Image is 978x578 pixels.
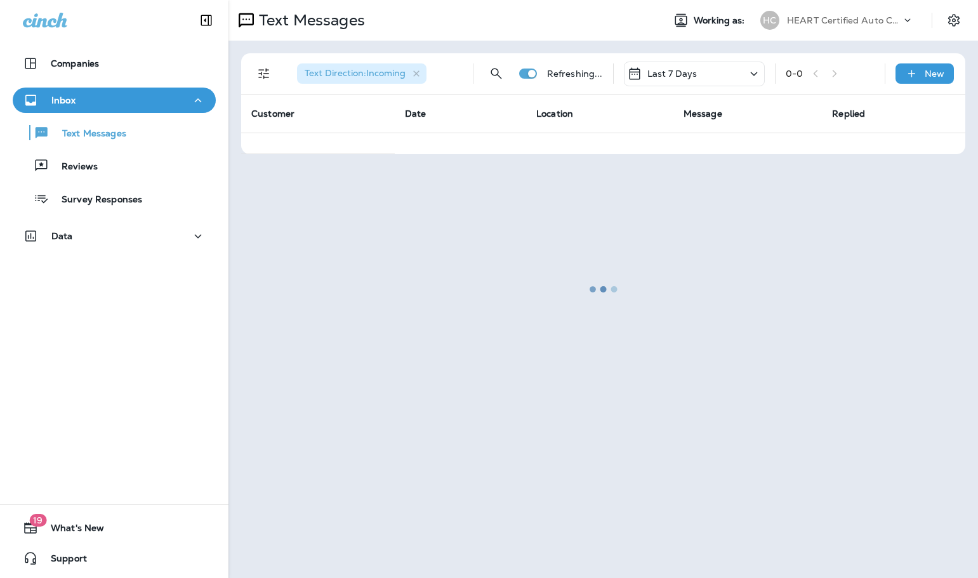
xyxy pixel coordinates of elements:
[38,553,87,568] span: Support
[13,515,216,541] button: 19What's New
[51,231,73,241] p: Data
[13,51,216,76] button: Companies
[13,152,216,179] button: Reviews
[13,185,216,212] button: Survey Responses
[38,523,104,538] span: What's New
[51,95,76,105] p: Inbox
[49,194,142,206] p: Survey Responses
[13,88,216,113] button: Inbox
[925,69,944,79] p: New
[13,546,216,571] button: Support
[188,8,224,33] button: Collapse Sidebar
[51,58,99,69] p: Companies
[50,128,126,140] p: Text Messages
[13,223,216,249] button: Data
[13,119,216,146] button: Text Messages
[49,161,98,173] p: Reviews
[29,514,46,527] span: 19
